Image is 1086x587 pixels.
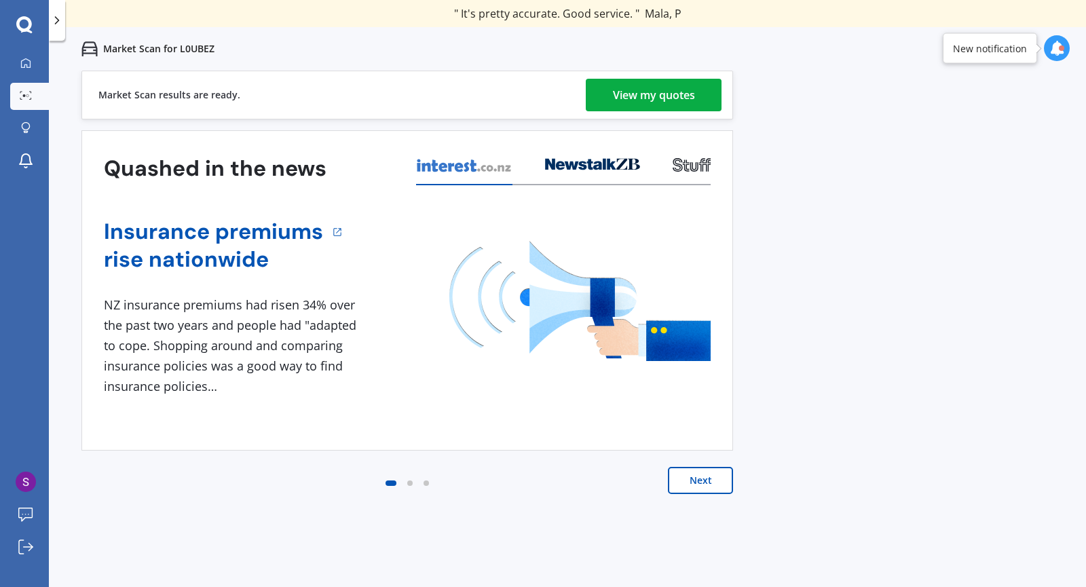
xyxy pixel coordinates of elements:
img: car.f15378c7a67c060ca3f3.svg [81,41,98,57]
a: Insurance premiums [104,218,323,246]
h3: Quashed in the news [104,155,326,183]
div: NZ insurance premiums had risen 34% over the past two years and people had "adapted to cope. Shop... [104,295,362,396]
img: media image [449,241,711,361]
a: View my quotes [586,79,722,111]
div: Market Scan results are ready. [98,71,240,119]
div: New notification [953,41,1027,55]
a: rise nationwide [104,246,323,273]
img: ACg8ocK6XFy2MKbqZKRXq0lRlvnb0piM2ZWywcfe-ZOCqkyUTvqi6g=s96-c [16,472,36,492]
div: View my quotes [613,79,695,111]
p: Market Scan for L0UBEZ [103,42,214,56]
button: Next [668,467,733,494]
